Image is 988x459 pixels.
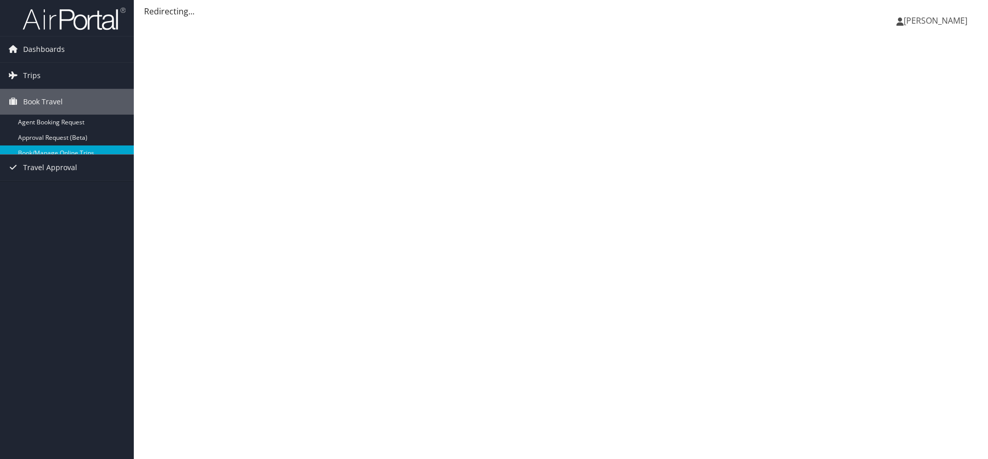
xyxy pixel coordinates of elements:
[896,5,978,36] a: [PERSON_NAME]
[23,155,77,180] span: Travel Approval
[23,63,41,88] span: Trips
[23,36,65,62] span: Dashboards
[904,15,967,26] span: [PERSON_NAME]
[23,89,63,115] span: Book Travel
[23,7,126,31] img: airportal-logo.png
[144,5,978,17] div: Redirecting...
